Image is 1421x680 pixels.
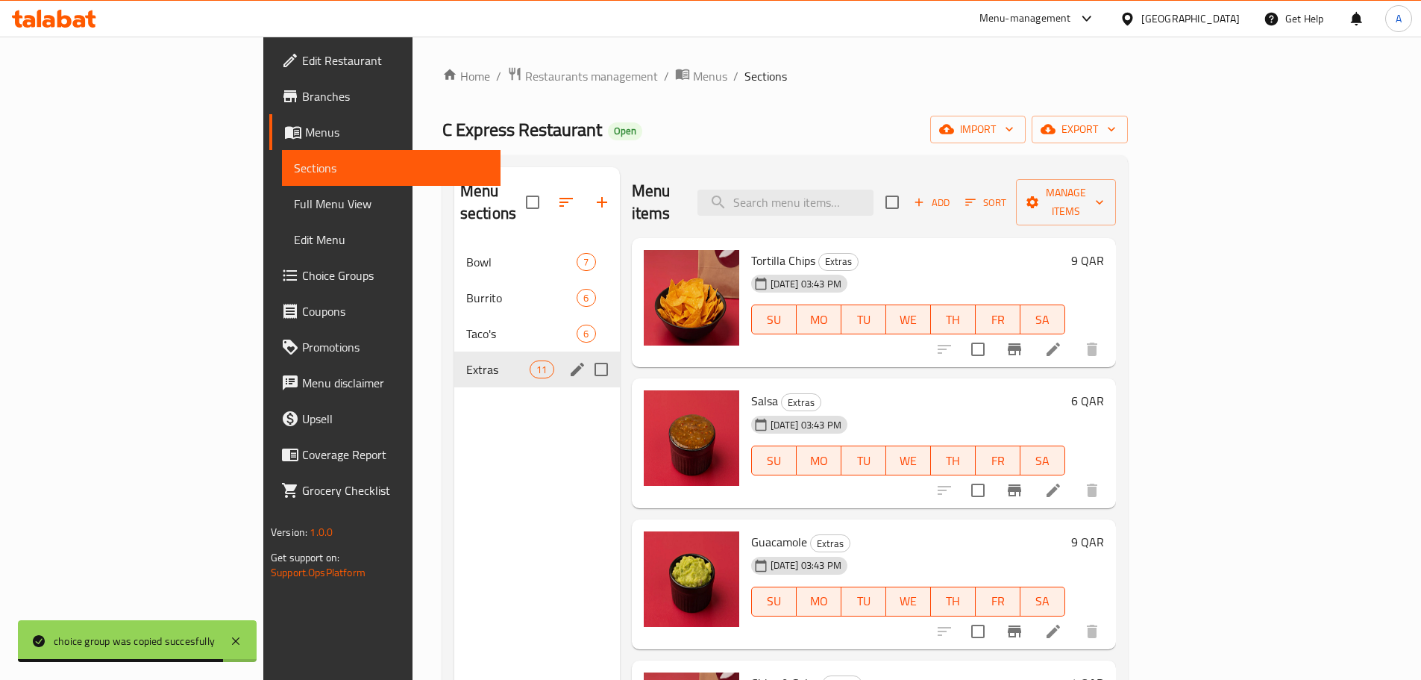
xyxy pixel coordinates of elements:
button: edit [566,358,589,381]
a: Grocery Checklist [269,472,501,508]
a: Branches [269,78,501,114]
span: SA [1026,309,1059,331]
span: 11 [530,363,553,377]
span: Open [608,125,642,137]
li: / [664,67,669,85]
button: TU [841,305,886,334]
div: Extras [810,534,850,552]
span: Sections [744,67,787,85]
span: Extras [811,535,850,552]
span: SU [758,309,791,331]
button: SU [751,305,797,334]
span: Version: [271,523,307,542]
h6: 9 QAR [1071,250,1104,271]
a: Choice Groups [269,258,501,293]
span: Get support on: [271,548,339,567]
button: TU [841,587,886,617]
li: / [733,67,738,85]
div: Taco's6 [454,316,620,352]
button: Add [908,191,956,214]
span: WE [892,590,925,612]
a: Menus [675,66,727,86]
h6: 9 QAR [1071,531,1104,552]
h2: Menu items [632,180,680,225]
button: FR [976,587,1020,617]
button: WE [886,305,931,334]
span: Extras [782,394,821,411]
span: Edit Menu [294,231,489,249]
span: SA [1026,590,1059,612]
button: export [1032,116,1128,143]
span: Salsa [751,390,778,412]
span: TH [937,590,970,612]
button: TH [931,587,976,617]
nav: breadcrumb [442,66,1128,86]
span: Add item [908,191,956,214]
button: Branch-specific-item [997,614,1032,649]
a: Coverage Report [269,437,501,472]
input: search [697,190,873,216]
span: 7 [577,255,595,269]
span: Extras [819,253,858,270]
img: Guacamole [644,531,739,627]
div: [GEOGRAPHIC_DATA] [1141,10,1240,27]
button: delete [1074,331,1110,367]
span: 6 [577,291,595,305]
button: SU [751,446,797,475]
span: [DATE] 03:43 PM [765,418,847,432]
span: A [1396,10,1402,27]
span: FR [982,309,1014,331]
img: Tortilla Chips [644,250,739,346]
span: Sections [294,159,489,177]
button: delete [1074,614,1110,649]
span: Coverage Report [302,446,489,464]
span: Edit Restaurant [302,52,489,69]
span: Extras [466,361,530,378]
span: SA [1026,450,1059,472]
span: [DATE] 03:43 PM [765,277,847,291]
button: import [930,116,1026,143]
span: FR [982,590,1014,612]
div: Open [608,122,642,140]
button: Sort [962,191,1010,214]
span: MO [803,590,835,612]
button: FR [976,305,1020,334]
span: MO [803,309,835,331]
span: Coupons [302,302,489,320]
button: TH [931,446,976,475]
button: MO [797,587,841,617]
button: SA [1020,587,1065,617]
a: Menus [269,114,501,150]
span: Bowl [466,253,577,271]
span: TH [937,450,970,472]
span: Choice Groups [302,266,489,284]
button: TU [841,446,886,475]
button: WE [886,587,931,617]
span: SU [758,590,791,612]
a: Edit Menu [282,222,501,258]
a: Edit Restaurant [269,43,501,78]
span: Guacamole [751,531,807,553]
h6: 6 QAR [1071,390,1104,411]
div: Burrito6 [454,280,620,316]
a: Upsell [269,401,501,437]
span: TU [847,590,880,612]
span: Manage items [1028,184,1104,221]
span: import [942,120,1014,139]
a: Edit menu item [1044,481,1062,499]
button: MO [797,305,841,334]
div: Bowl7 [454,244,620,280]
a: Promotions [269,329,501,365]
a: Menu disclaimer [269,365,501,401]
button: Manage items [1016,179,1116,225]
span: 6 [577,327,595,341]
span: Taco's [466,325,577,343]
div: items [577,253,595,271]
span: Tortilla Chips [751,249,815,272]
button: WE [886,446,931,475]
span: Full Menu View [294,195,489,213]
a: Coupons [269,293,501,329]
button: delete [1074,472,1110,508]
div: Burrito [466,289,577,307]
